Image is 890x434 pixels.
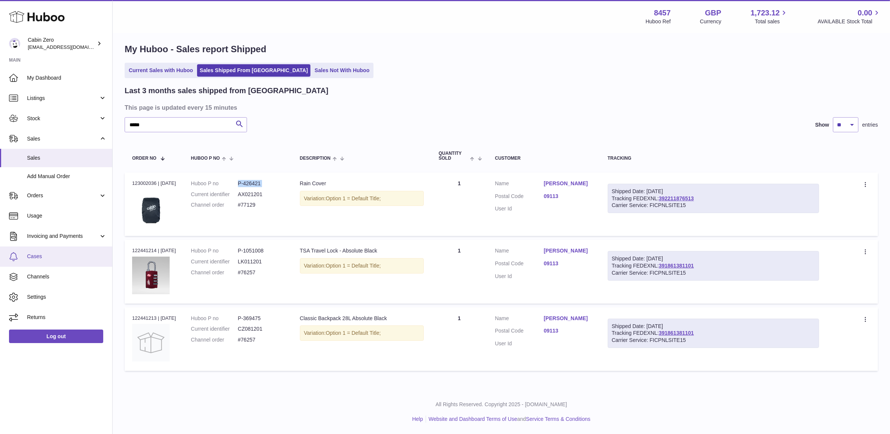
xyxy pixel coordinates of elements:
span: Quantity Sold [439,151,468,161]
span: Add Manual Order [27,173,107,180]
span: Total sales [755,18,788,25]
div: Variation: [300,191,424,206]
div: Shipped Date: [DATE] [612,188,815,195]
a: 09113 [544,327,593,334]
div: Tracking [608,156,819,161]
span: AVAILABLE Stock Total [818,18,881,25]
img: MIAMI_MAGENTA0001_af0a3af2-a3f2-4e80-a042-b093e925c0ee.webp [132,257,170,294]
span: Returns [27,314,107,321]
dt: Postal Code [495,193,544,202]
dt: Current identifier [191,191,238,198]
div: Tracking FEDEXNL: [608,319,819,348]
div: Carrier Service: FICPNLSITE15 [612,202,815,209]
dt: Channel order [191,201,238,209]
a: Current Sales with Huboo [126,64,196,77]
a: 392211876513 [659,195,694,201]
strong: 8457 [654,8,671,18]
div: Variation: [300,258,424,274]
span: Settings [27,293,107,301]
span: Orders [27,192,99,199]
p: All Rights Reserved. Copyright 2025 - [DOMAIN_NAME] [119,401,884,408]
dd: #76257 [238,336,285,343]
a: [PERSON_NAME] [544,180,593,187]
dt: User Id [495,273,544,280]
a: Help [412,416,423,422]
span: Cases [27,253,107,260]
span: Stock [27,115,99,122]
a: [PERSON_NAME] [544,315,593,322]
h1: My Huboo - Sales report Shipped [125,43,878,55]
a: 1,723.12 Total sales [751,8,789,25]
img: internalAdmin-8457@internal.huboo.com [9,38,20,49]
span: entries [862,121,878,129]
a: Service Terms & Conditions [526,416,590,422]
span: My Dashboard [27,74,107,82]
img: no-photo.jpg [132,324,170,361]
div: Shipped Date: [DATE] [612,255,815,262]
span: Sales [27,154,107,162]
dd: P-369475 [238,315,285,322]
a: 0.00 AVAILABLE Stock Total [818,8,881,25]
strong: GBP [705,8,721,18]
div: Carrier Service: FICPNLSITE15 [612,269,815,277]
dt: User Id [495,205,544,212]
div: 122441214 | [DATE] [132,247,176,254]
a: 391861381101 [659,330,694,336]
a: 09113 [544,260,593,267]
dt: Name [495,247,544,256]
div: Currency [700,18,721,25]
td: 1 [431,307,488,371]
a: 391861381101 [659,263,694,269]
dt: Current identifier [191,325,238,333]
span: Listings [27,95,99,102]
span: Huboo P no [191,156,220,161]
dd: P-426421 [238,180,285,187]
span: Option 1 = Default Title; [326,330,381,336]
span: Option 1 = Default Title; [326,263,381,269]
td: 1 [431,172,488,236]
dd: CZ081201 [238,325,285,333]
td: 1 [431,240,488,303]
span: Usage [27,212,107,219]
h3: This page is updated every 15 minutes [125,103,876,112]
span: Invoicing and Payments [27,233,99,240]
dt: Channel order [191,336,238,343]
div: Shipped Date: [DATE] [612,323,815,330]
dt: Name [495,180,544,189]
dt: Channel order [191,269,238,276]
dd: LK011201 [238,258,285,265]
div: Rain Cover [300,180,424,187]
dd: #77129 [238,201,285,209]
h2: Last 3 months sales shipped from [GEOGRAPHIC_DATA] [125,86,328,96]
dt: User Id [495,340,544,347]
dd: P-1051008 [238,247,285,254]
div: 123002036 | [DATE] [132,180,176,187]
div: Tracking FEDEXNL: [608,184,819,213]
span: 1,723.12 [751,8,780,18]
div: Carrier Service: FICPNLSITE15 [612,337,815,344]
li: and [426,416,590,423]
span: [EMAIL_ADDRESS][DOMAIN_NAME] [28,44,110,50]
div: Variation: [300,325,424,341]
div: Classic Backpack 28L Absolute Black [300,315,424,322]
a: Website and Dashboard Terms of Use [429,416,517,422]
dt: Postal Code [495,327,544,336]
dt: Huboo P no [191,180,238,187]
a: Sales Not With Huboo [312,64,372,77]
a: Log out [9,330,103,343]
dt: Name [495,315,544,324]
div: TSA Travel Lock - Absolute Black [300,247,424,254]
dd: #76257 [238,269,285,276]
dt: Huboo P no [191,315,238,322]
label: Show [815,121,829,129]
span: Channels [27,273,107,280]
div: Huboo Ref [646,18,671,25]
div: Tracking FEDEXNL: [608,251,819,281]
div: 122441213 | [DATE] [132,315,176,322]
dd: AX021201 [238,191,285,198]
img: cabinzero-rain-cover.jpg [132,189,170,227]
dt: Current identifier [191,258,238,265]
a: 09113 [544,193,593,200]
a: [PERSON_NAME] [544,247,593,254]
dt: Postal Code [495,260,544,269]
